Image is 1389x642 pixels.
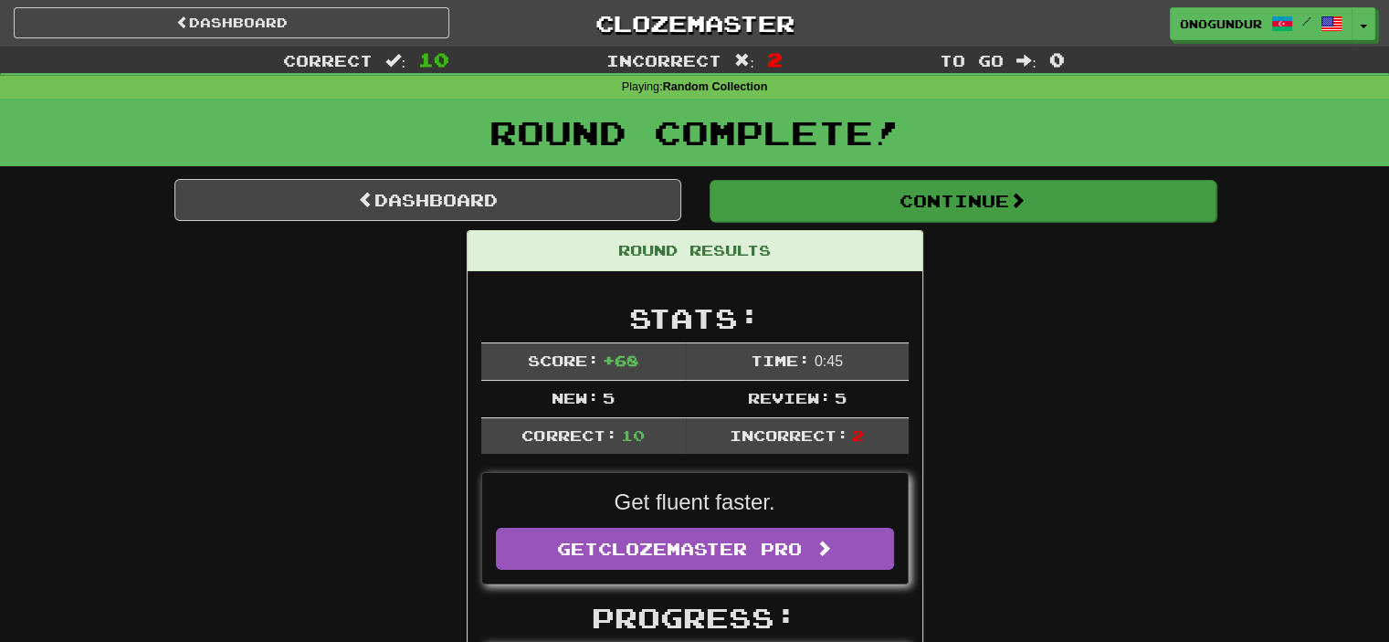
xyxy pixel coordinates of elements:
[606,51,721,69] span: Incorrect
[815,353,843,369] span: 0 : 45
[730,426,848,444] span: Incorrect:
[1049,48,1065,70] span: 0
[603,352,638,369] span: + 68
[6,114,1383,151] h1: Round Complete!
[852,426,864,444] span: 2
[1016,53,1036,68] span: :
[1170,7,1352,40] a: onogundur /
[734,53,754,68] span: :
[767,48,783,70] span: 2
[418,48,449,70] span: 10
[1180,16,1262,32] span: onogundur
[174,179,681,221] a: Dashboard
[283,51,373,69] span: Correct
[481,303,909,333] h2: Stats:
[14,7,449,38] a: Dashboard
[663,80,768,93] strong: Random Collection
[528,352,599,369] span: Score:
[598,539,802,559] span: Clozemaster Pro
[621,426,645,444] span: 10
[751,352,810,369] span: Time:
[1302,15,1311,27] span: /
[468,231,922,271] div: Round Results
[747,389,830,406] span: Review:
[481,603,909,633] h2: Progress:
[521,426,616,444] span: Correct:
[603,389,615,406] span: 5
[496,487,894,518] p: Get fluent faster.
[385,53,405,68] span: :
[477,7,912,39] a: Clozemaster
[496,528,894,570] a: GetClozemaster Pro
[940,51,1004,69] span: To go
[552,389,599,406] span: New:
[835,389,847,406] span: 5
[710,180,1216,222] button: Continue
